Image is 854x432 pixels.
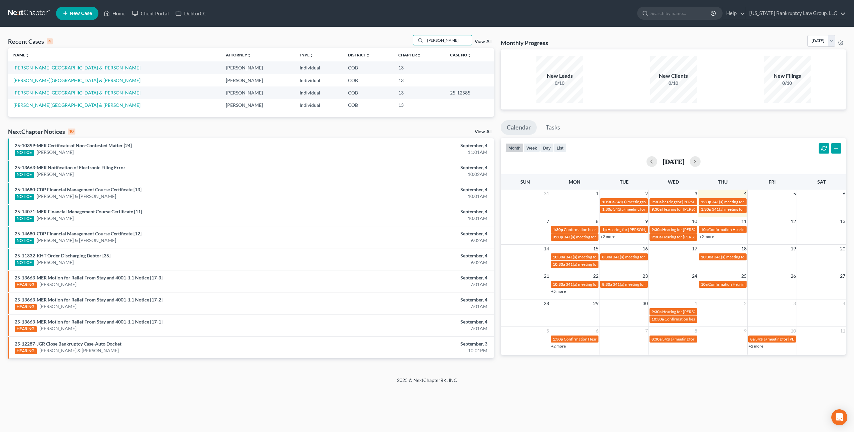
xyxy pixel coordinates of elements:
[564,234,664,239] span: 341(a) meeting for [PERSON_NAME] & [PERSON_NAME]
[15,260,34,266] div: NOTICE
[701,254,713,259] span: 10:30a
[665,316,740,321] span: Confirmation hearing for [PERSON_NAME]
[600,234,615,239] a: +2 more
[592,299,599,307] span: 29
[694,299,698,307] span: 1
[662,207,750,212] span: Hearing for [PERSON_NAME] & [PERSON_NAME]
[475,130,491,134] a: View All
[540,120,566,135] a: Tasks
[613,207,678,212] span: 341(a) meeting for [PERSON_NAME]
[595,327,599,335] span: 6
[334,303,487,310] div: 7:01AM
[662,234,714,239] span: Hearing for [PERSON_NAME]
[652,199,662,204] span: 9:30a
[343,74,393,86] td: COB
[691,245,698,253] span: 17
[602,227,607,232] span: 1p
[25,53,29,57] i: unfold_more
[334,296,487,303] div: September, 4
[546,327,550,335] span: 5
[334,230,487,237] div: September, 4
[100,7,129,19] a: Home
[393,86,444,99] td: 13
[642,245,649,253] span: 16
[652,316,664,321] span: 10:30a
[334,347,487,354] div: 10:01PM
[662,199,749,204] span: hearing for [PERSON_NAME] & [PERSON_NAME]
[334,171,487,178] div: 10:02AM
[294,61,343,74] td: Individual
[546,217,550,225] span: 7
[743,299,747,307] span: 2
[595,217,599,225] span: 8
[39,325,76,332] a: [PERSON_NAME]
[15,194,34,200] div: NOTICE
[831,409,847,425] div: Open Intercom Messenger
[237,377,617,389] div: 2025 © NextChapterBK, INC
[652,309,662,314] span: 9:30a
[39,281,76,288] a: [PERSON_NAME]
[70,11,92,16] span: New Case
[553,234,563,239] span: 3:30p
[662,227,714,232] span: Hearing for [PERSON_NAME]
[15,297,162,302] a: 25-13663-MER Motion for Relief From Stay and 4001-1.1 Notice [17-2]
[553,254,565,259] span: 10:30a
[501,39,548,47] h3: Monthly Progress
[842,190,846,198] span: 6
[520,179,530,185] span: Sun
[15,326,37,332] div: HEARING
[712,199,776,204] span: 341(a) meeting for [PERSON_NAME]
[764,72,811,80] div: New Filings
[505,143,523,152] button: month
[839,272,846,280] span: 27
[543,299,550,307] span: 28
[536,72,583,80] div: New Leads
[615,199,680,204] span: 341(a) meeting for [PERSON_NAME]
[445,86,494,99] td: 25-12585
[334,142,487,149] div: September, 4
[553,227,563,232] span: 1:30p
[645,327,649,335] span: 7
[172,7,210,19] a: DebtorCC
[467,53,471,57] i: unfold_more
[334,164,487,171] div: September, 4
[15,150,34,156] div: NOTICE
[842,299,846,307] span: 4
[839,327,846,335] span: 11
[37,149,74,156] a: [PERSON_NAME]
[743,190,747,198] span: 4
[15,282,37,288] div: HEARING
[741,245,747,253] span: 18
[543,190,550,198] span: 31
[839,245,846,253] span: 20
[551,344,566,349] a: +2 more
[294,86,343,99] td: Individual
[39,303,76,310] a: [PERSON_NAME]
[543,272,550,280] span: 21
[300,52,314,57] a: Typeunfold_more
[15,172,34,178] div: NOTICE
[501,120,537,135] a: Calendar
[393,74,444,86] td: 13
[650,80,697,86] div: 0/10
[334,252,487,259] div: September, 4
[645,217,649,225] span: 9
[741,217,747,225] span: 11
[15,165,125,170] a: 25-13663-MER Notification of Electronic Filing Error
[37,171,74,178] a: [PERSON_NAME]
[746,7,846,19] a: [US_STATE] Bankruptcy Law Group, LLC
[662,337,762,342] span: 341(a) meeting for [PERSON_NAME] & [PERSON_NAME]
[15,348,37,354] div: HEARING
[701,282,708,287] span: 10a
[553,262,565,267] span: 10:30a
[712,207,776,212] span: 341(a) meeting for [PERSON_NAME]
[543,245,550,253] span: 14
[425,35,472,45] input: Search by name...
[294,74,343,86] td: Individual
[475,39,491,44] a: View All
[613,254,713,259] span: 341(a) meeting for [PERSON_NAME] & [PERSON_NAME]
[68,129,75,135] div: 10
[769,179,776,185] span: Fri
[13,65,140,70] a: [PERSON_NAME][GEOGRAPHIC_DATA] & [PERSON_NAME]
[13,77,140,83] a: [PERSON_NAME][GEOGRAPHIC_DATA] & [PERSON_NAME]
